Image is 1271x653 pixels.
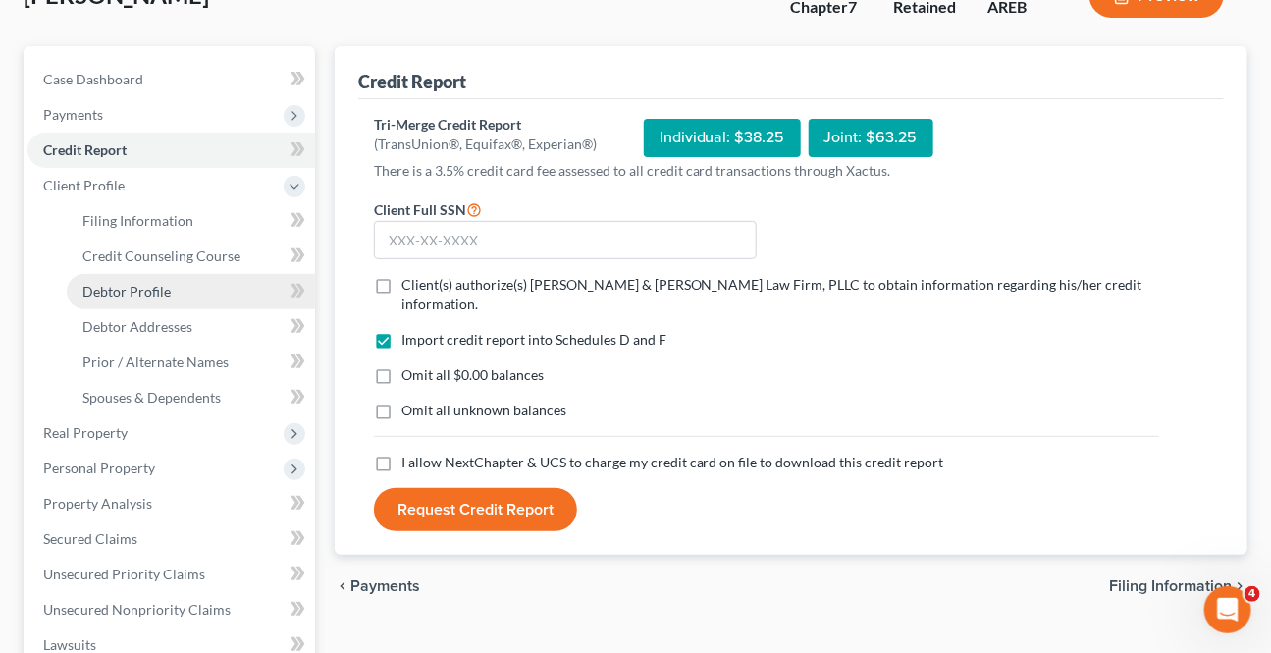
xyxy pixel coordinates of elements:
span: Import credit report into Schedules D and F [401,331,666,348]
span: Payments [43,106,103,123]
input: XXX-XX-XXXX [374,221,757,260]
span: Filing Information [1109,578,1232,594]
a: Property Analysis [27,486,315,521]
i: chevron_right [1232,578,1247,594]
span: Prior / Alternate Names [82,354,229,370]
a: Credit Counseling Course [67,239,315,274]
a: Unsecured Nonpriority Claims [27,592,315,627]
span: Filing Information [82,212,193,229]
span: Property Analysis [43,495,152,512]
a: Debtor Addresses [67,309,315,345]
span: Personal Property [43,460,155,476]
span: Payments [350,578,420,594]
i: chevron_left [335,578,350,594]
span: I allow NextChapter & UCS to charge my credit card on file to download this credit report [401,454,944,470]
span: Unsecured Priority Claims [43,566,205,582]
a: Debtor Profile [67,274,315,309]
button: Request Credit Report [374,488,577,531]
a: Secured Claims [27,521,315,557]
span: Lawsuits [43,636,96,653]
span: Debtor Profile [82,283,171,299]
span: Client Profile [43,177,125,193]
span: Unsecured Nonpriority Claims [43,601,231,618]
span: Omit all unknown balances [401,402,566,418]
span: 4 [1245,586,1260,602]
button: chevron_left Payments [335,578,420,594]
span: Omit all $0.00 balances [401,366,544,383]
span: Client Full SSN [374,201,466,218]
span: Case Dashboard [43,71,143,87]
iframe: Intercom live chat [1204,586,1251,633]
a: Case Dashboard [27,62,315,97]
a: Prior / Alternate Names [67,345,315,380]
span: Secured Claims [43,530,137,547]
span: Client(s) authorize(s) [PERSON_NAME] & [PERSON_NAME] Law Firm, PLLC to obtain information regardi... [401,276,1142,312]
div: Individual: $38.25 [644,119,801,157]
span: Credit Counseling Course [82,247,240,264]
a: Unsecured Priority Claims [27,557,315,592]
button: Filing Information chevron_right [1109,578,1247,594]
span: Real Property [43,424,128,441]
a: Credit Report [27,133,315,168]
p: There is a 3.5% credit card fee assessed to all credit card transactions through Xactus. [374,161,1159,181]
div: Credit Report [358,70,466,93]
div: Tri-Merge Credit Report [374,115,597,135]
span: Debtor Addresses [82,318,192,335]
div: (TransUnion®, Equifax®, Experian®) [374,135,597,154]
a: Filing Information [67,203,315,239]
a: Spouses & Dependents [67,380,315,415]
span: Credit Report [43,141,127,158]
div: Joint: $63.25 [809,119,933,157]
span: Spouses & Dependents [82,389,221,406]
